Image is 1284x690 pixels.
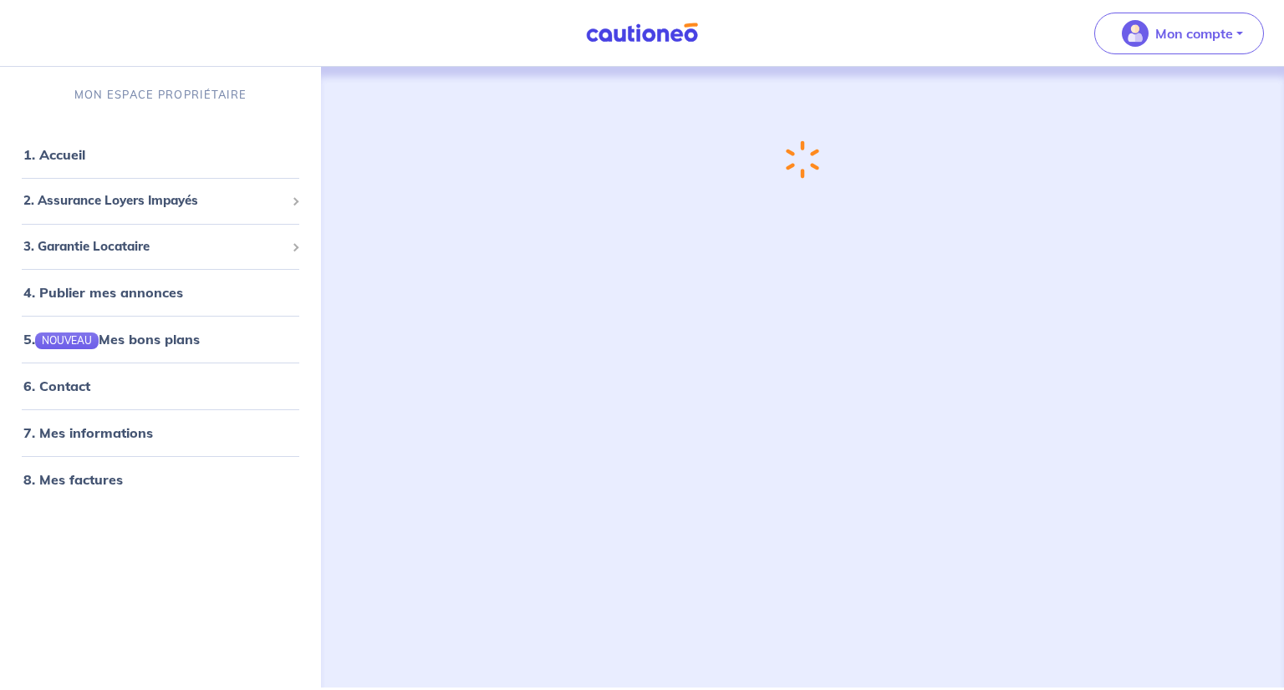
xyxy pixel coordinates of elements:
div: 2. Assurance Loyers Impayés [7,185,314,217]
div: 4. Publier mes annonces [7,276,314,309]
div: 6. Contact [7,369,314,403]
div: 3. Garantie Locataire [7,231,314,263]
img: Cautioneo [579,23,705,43]
img: illu_account_valid_menu.svg [1122,20,1149,47]
p: Mon compte [1155,23,1233,43]
span: 3. Garantie Locataire [23,237,285,256]
div: 8. Mes factures [7,463,314,496]
a: 6. Contact [23,378,90,394]
a: 8. Mes factures [23,471,123,488]
div: 7. Mes informations [7,416,314,449]
img: loading-spinner [786,140,820,180]
a: 7. Mes informations [23,424,153,441]
a: 1. Accueil [23,146,85,163]
button: illu_account_valid_menu.svgMon compte [1094,13,1264,54]
div: 5.NOUVEAUMes bons plans [7,322,314,356]
a: 5.NOUVEAUMes bons plans [23,331,200,348]
div: 1. Accueil [7,138,314,171]
a: 4. Publier mes annonces [23,284,183,301]
p: MON ESPACE PROPRIÉTAIRE [74,87,247,103]
span: 2. Assurance Loyers Impayés [23,191,285,211]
